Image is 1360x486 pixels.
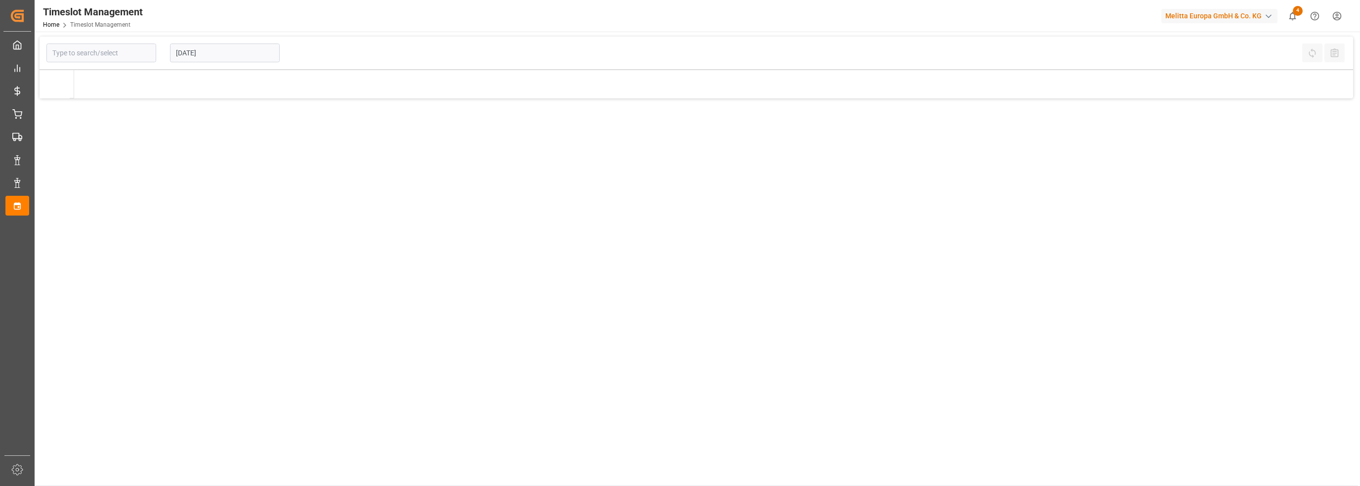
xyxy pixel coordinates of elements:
a: Home [43,21,59,28]
button: Help Center [1304,5,1326,27]
div: Timeslot Management [43,4,143,19]
button: Melitta Europa GmbH & Co. KG [1161,6,1281,25]
span: 4 [1293,6,1303,16]
input: Type to search/select [46,44,156,62]
div: Melitta Europa GmbH & Co. KG [1161,9,1277,23]
button: show 4 new notifications [1281,5,1304,27]
input: DD-MM-YYYY [170,44,280,62]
